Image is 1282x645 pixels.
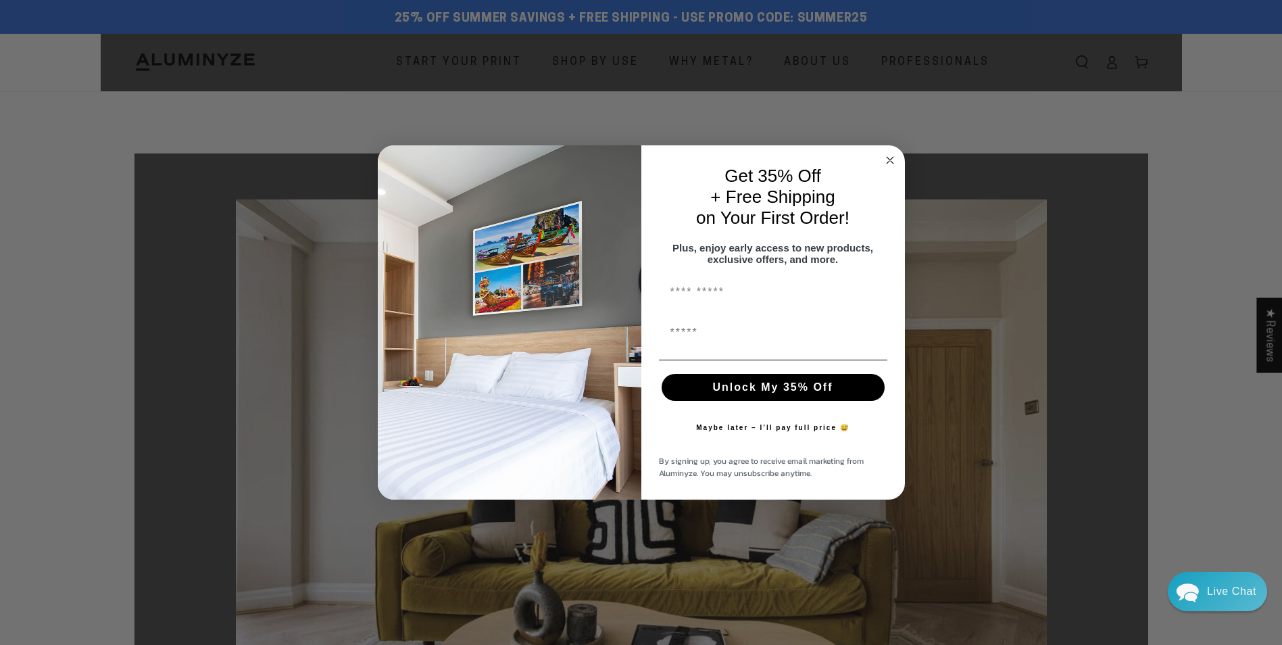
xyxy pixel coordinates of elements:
span: Plus, enjoy early access to new products, exclusive offers, and more. [672,242,873,265]
button: Unlock My 35% Off [662,374,885,401]
button: Maybe later – I’ll pay full price 😅 [689,414,856,441]
img: 728e4f65-7e6c-44e2-b7d1-0292a396982f.jpeg [378,145,641,500]
div: Chat widget toggle [1168,572,1267,611]
span: + Free Shipping [710,187,835,207]
span: on Your First Order! [696,208,849,228]
span: By signing up, you agree to receive email marketing from Aluminyze. You may unsubscribe anytime. [659,455,864,479]
img: underline [659,360,887,360]
span: Get 35% Off [724,166,821,186]
button: Close dialog [882,152,898,168]
div: Contact Us Directly [1207,572,1256,611]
